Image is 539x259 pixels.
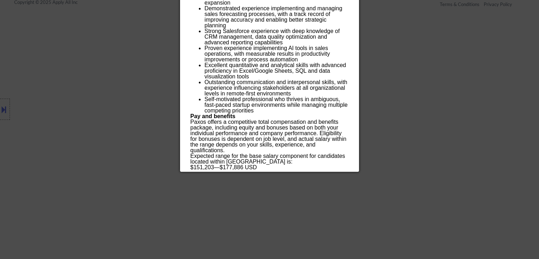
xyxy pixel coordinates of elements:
[204,28,348,45] li: Strong Salesforce experience with deep knowledge of CRM management, data quality optimization and...
[190,164,214,170] span: $151,203
[214,164,220,170] span: —
[190,153,348,165] div: Expected range for the base salary component for candidates located within [GEOGRAPHIC_DATA] is:
[204,45,348,62] li: Proven experience implementing AI tools in sales operations, with measurable results in productiv...
[204,79,348,97] li: Outstanding communication and interpersonal skills, with experience influencing stakeholders at a...
[204,62,348,79] li: Excellent quantitative and analytical skills with advanced proficiency in Excel/Google Sheets, SQ...
[204,6,348,28] li: Demonstrated experience implementing and managing sales forecasting processes, with a track recor...
[204,97,348,114] li: Self-motivated professional who thrives in ambiguous, fast-paced startup environments while manag...
[190,113,235,119] strong: Pay and benefits
[190,119,348,153] p: Paxos offers a competitive total compensation and benefits package, including equity and bonuses ...
[220,164,257,170] span: $177,886 USD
